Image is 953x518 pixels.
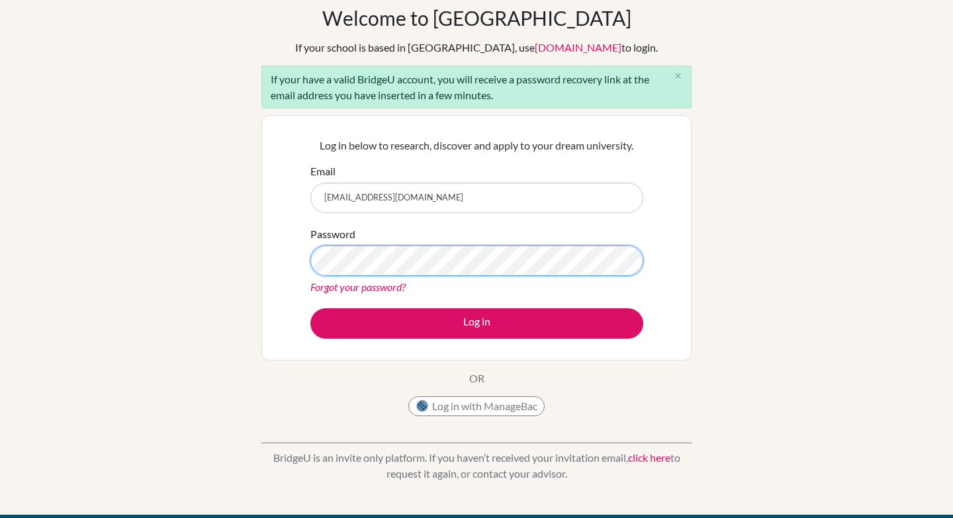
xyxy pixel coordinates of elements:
[310,281,406,293] a: Forgot your password?
[628,451,670,464] a: click here
[310,226,355,242] label: Password
[322,6,631,30] h1: Welcome to [GEOGRAPHIC_DATA]
[310,308,643,339] button: Log in
[535,41,621,54] a: [DOMAIN_NAME]
[664,66,691,86] button: Close
[310,163,336,179] label: Email
[295,40,658,56] div: If your school is based in [GEOGRAPHIC_DATA], use to login.
[261,450,692,482] p: BridgeU is an invite only platform. If you haven’t received your invitation email, to request it ...
[310,138,643,153] p: Log in below to research, discover and apply to your dream university.
[408,396,545,416] button: Log in with ManageBac
[261,65,692,108] div: If your have a valid BridgeU account, you will receive a password recovery link at the email addr...
[673,71,683,81] i: close
[469,370,484,386] p: OR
